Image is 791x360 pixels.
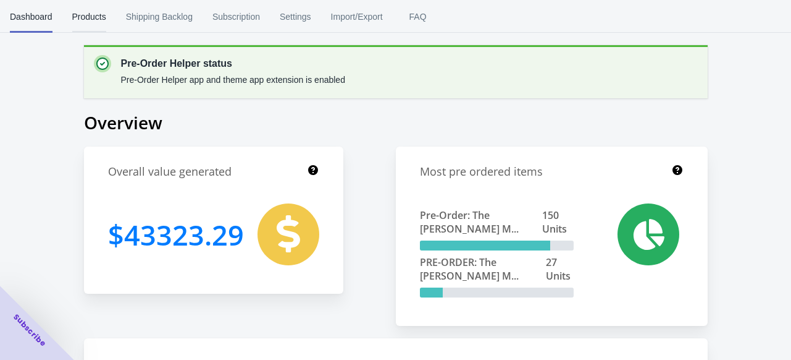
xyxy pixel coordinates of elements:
[108,164,232,179] h1: Overall value generated
[72,1,106,33] span: Products
[542,208,574,236] span: 150 Units
[108,216,124,254] span: $
[403,1,433,33] span: FAQ
[546,255,573,283] span: 27 Units
[108,204,244,265] h1: 43323.29
[10,1,52,33] span: Dashboard
[280,1,311,33] span: Settings
[420,255,546,283] span: PRE-ORDER: The [PERSON_NAME] M...
[121,74,345,86] p: Pre-Order Helper app and theme app extension is enabled
[11,312,48,349] span: Subscribe
[212,1,260,33] span: Subscription
[331,1,383,33] span: Import/Export
[84,111,708,134] h1: Overview
[126,1,193,33] span: Shipping Backlog
[121,56,345,71] p: Pre-Order Helper status
[420,208,542,236] span: Pre-Order: The [PERSON_NAME] M...
[420,164,543,179] h1: Most pre ordered items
